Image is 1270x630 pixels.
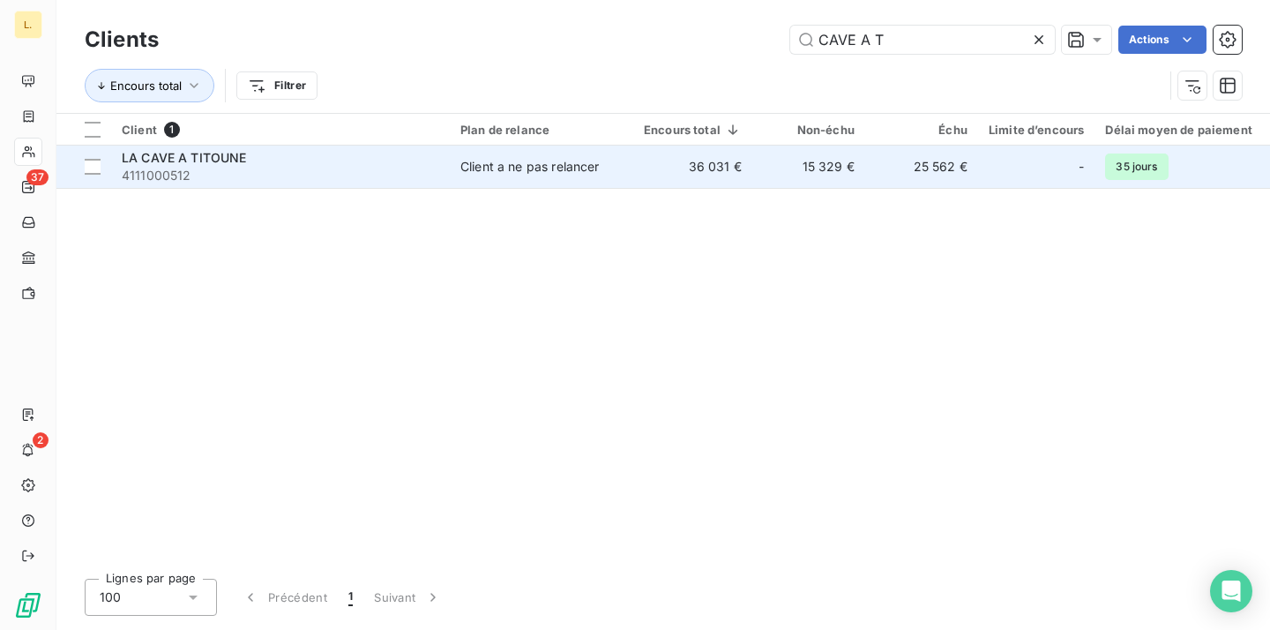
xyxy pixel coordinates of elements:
span: 1 [164,122,180,138]
div: Non-échu [763,123,855,137]
span: 37 [26,169,49,185]
div: Client a ne pas relancer [460,158,600,176]
td: 36 031 € [633,146,752,188]
span: 35 jours [1105,154,1168,180]
td: 25 562 € [865,146,978,188]
div: Open Intercom Messenger [1210,570,1252,612]
td: 15 329 € [752,146,865,188]
span: Client [122,123,157,137]
input: Rechercher [790,26,1055,54]
div: Limite d’encours [989,123,1084,137]
div: Encours total [644,123,742,137]
img: Logo LeanPay [14,591,42,619]
div: Échu [876,123,967,137]
span: 100 [100,589,121,606]
h3: Clients [85,24,159,56]
span: Encours total [110,79,182,93]
div: Plan de relance [460,123,623,137]
div: L. [14,11,42,39]
span: 1 [348,589,353,606]
button: Filtrer [236,71,317,100]
button: Actions [1118,26,1206,54]
span: 2 [33,432,49,448]
span: 4111000512 [122,167,439,184]
button: Suivant [363,579,452,616]
span: - [1079,158,1084,176]
span: LA CAVE A TITOUNE [122,150,247,165]
button: 1 [338,579,363,616]
button: Précédent [231,579,338,616]
button: Encours total [85,69,214,102]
